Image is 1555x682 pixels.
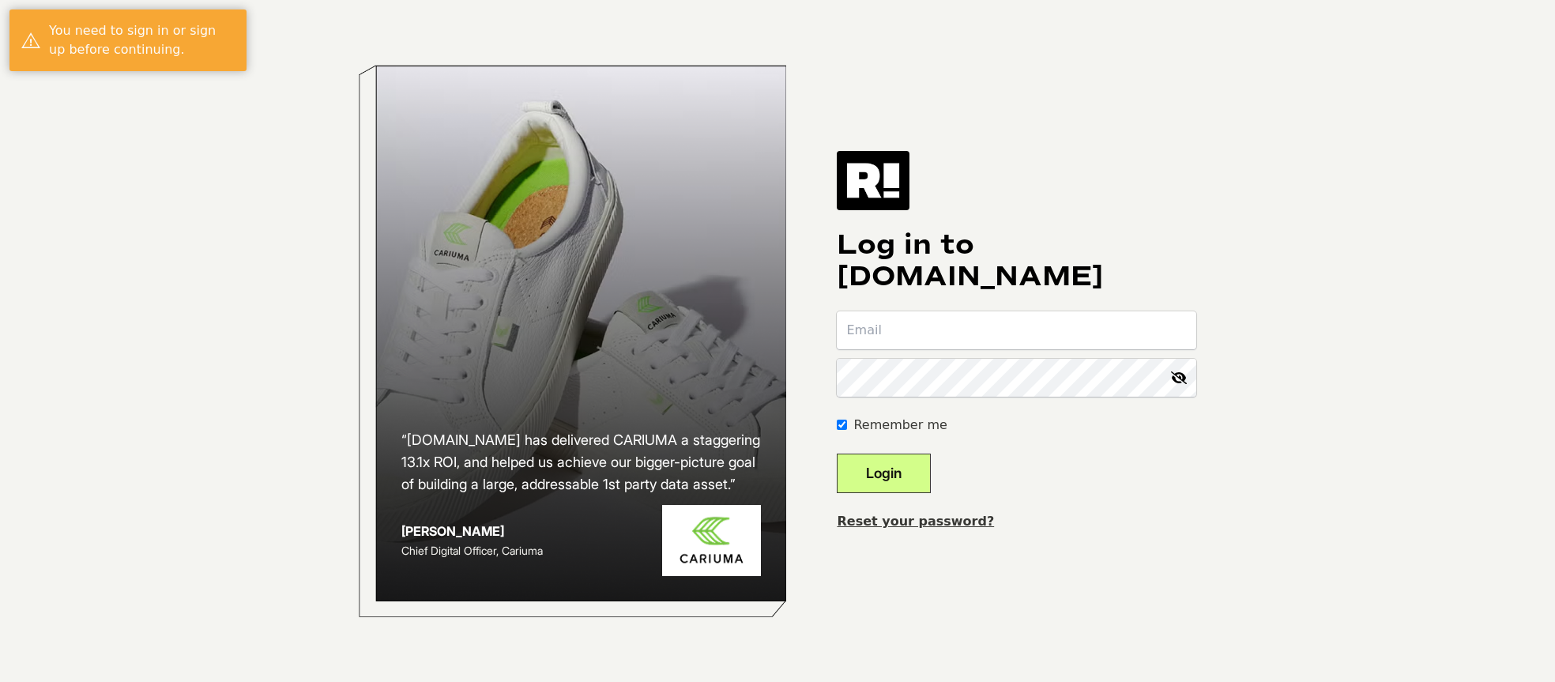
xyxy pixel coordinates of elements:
[853,416,947,435] label: Remember me
[837,229,1196,292] h1: Log in to [DOMAIN_NAME]
[837,514,994,529] a: Reset your password?
[401,523,504,539] strong: [PERSON_NAME]
[401,544,543,557] span: Chief Digital Officer, Cariuma
[837,454,931,493] button: Login
[837,311,1196,349] input: Email
[401,429,762,495] h2: “[DOMAIN_NAME] has delivered CARIUMA a staggering 13.1x ROI, and helped us achieve our bigger-pic...
[837,151,909,209] img: Retention.com
[662,505,761,577] img: Cariuma
[49,21,235,59] div: You need to sign in or sign up before continuing.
